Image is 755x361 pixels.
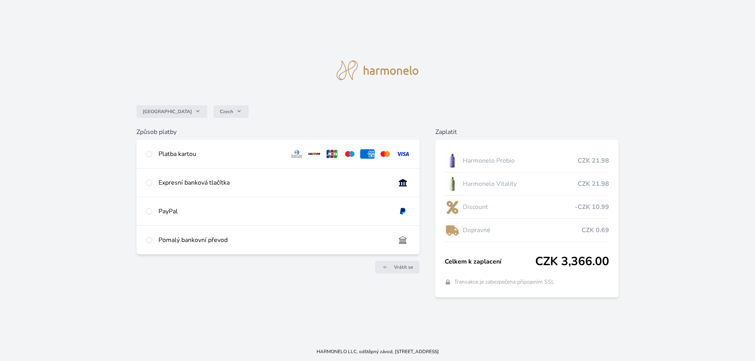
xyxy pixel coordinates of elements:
[378,149,392,159] img: mc.svg
[435,127,619,137] h6: Zaplatit
[307,149,322,159] img: discover.svg
[396,149,410,159] img: visa.svg
[463,202,575,212] span: Discount
[463,225,582,235] span: Dopravné
[375,261,420,273] a: Vrátit se
[289,149,304,159] img: diners.svg
[343,149,357,159] img: maestro.svg
[454,278,554,286] span: Transakce je zabezpečena připojením SSL
[337,60,418,80] img: logo.svg
[445,174,460,194] img: CLEAN_VITALITY_se_stinem_x-lo.jpg
[396,207,410,216] img: paypal.svg
[445,151,460,170] img: CLEAN_PROBIO_se_stinem_x-lo.jpg
[394,264,413,270] span: Vrátit se
[463,156,578,165] span: Harmonelo Probio
[214,105,249,118] button: Czech
[578,156,609,165] span: CZK 21.98
[396,178,410,187] img: onlineBanking_CZ.svg
[463,179,578,189] span: Harmonelo Vitality
[143,108,192,115] span: [GEOGRAPHIC_DATA]
[445,197,460,217] img: discount-lo.png
[360,149,375,159] img: amex.svg
[582,225,609,235] span: CZK 0.69
[136,105,207,118] button: [GEOGRAPHIC_DATA]
[535,255,609,269] span: CZK 3,366.00
[158,178,389,187] div: Expresní banková tlačítka
[220,108,233,115] span: Czech
[445,220,460,240] img: delivery-lo.png
[445,257,536,266] span: Celkem k zaplacení
[158,207,389,216] div: PayPal
[578,179,609,189] span: CZK 21.98
[325,149,339,159] img: jcb.svg
[575,202,609,212] span: -CZK 10.99
[396,235,410,245] img: bankTransfer_IBAN.svg
[158,235,389,245] div: Pomalý bankovní převod
[158,149,284,159] div: Platba kartou
[136,127,420,137] h6: Způsob platby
